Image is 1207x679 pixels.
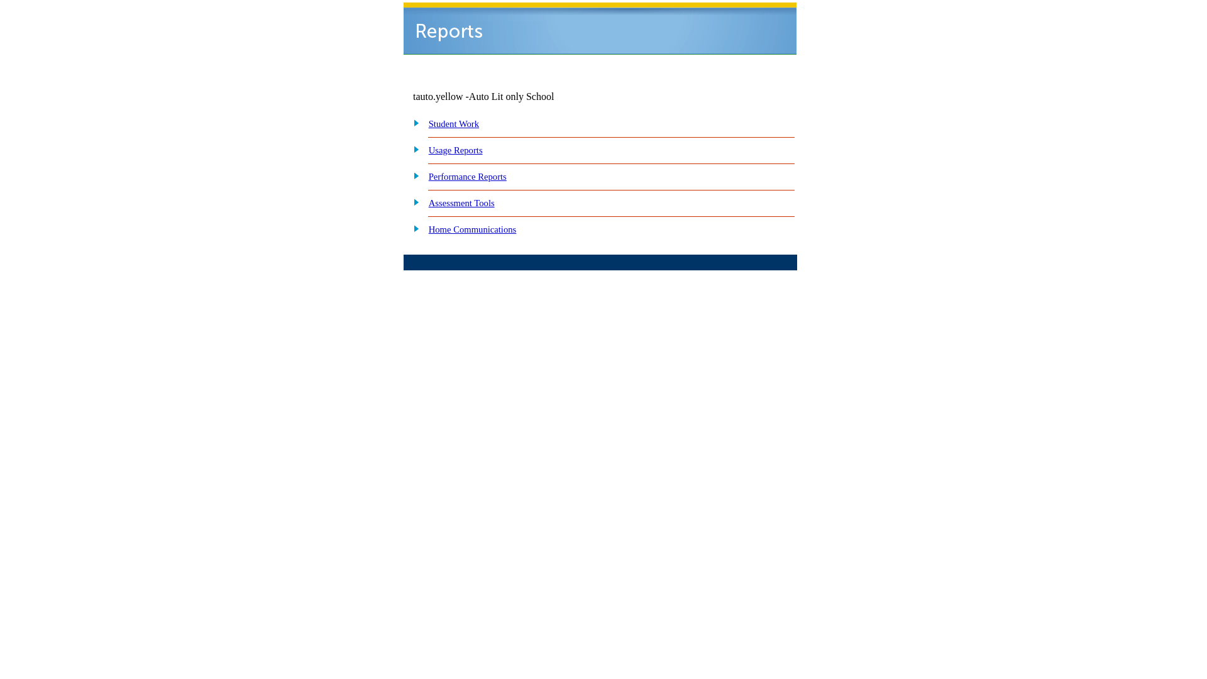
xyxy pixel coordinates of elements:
[407,117,420,128] img: plus.gif
[429,224,517,235] a: Home Communications
[429,172,507,182] a: Performance Reports
[407,223,420,234] img: plus.gif
[413,91,644,102] td: tauto.yellow -
[407,196,420,207] img: plus.gif
[404,3,796,55] img: header
[407,143,420,155] img: plus.gif
[429,198,495,208] a: Assessment Tools
[469,91,554,102] nobr: Auto Lit only School
[407,170,420,181] img: plus.gif
[429,145,483,155] a: Usage Reports
[429,119,479,129] a: Student Work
